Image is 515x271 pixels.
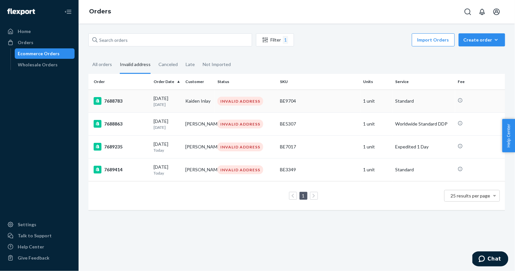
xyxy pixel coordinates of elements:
[154,118,180,130] div: [DATE]
[4,37,75,48] a: Orders
[217,165,263,174] div: INVALID ADDRESS
[361,90,393,112] td: 1 unit
[18,39,33,46] div: Orders
[62,5,75,18] button: Close Navigation
[186,56,195,73] div: Late
[4,26,75,37] a: Home
[183,135,215,158] td: [PERSON_NAME]
[217,143,263,151] div: INVALID ADDRESS
[88,33,252,46] input: Search orders
[94,143,148,151] div: 7689235
[395,144,452,150] p: Expedited 1 Day
[92,56,112,73] div: All orders
[280,121,358,127] div: BE5307
[4,242,75,252] a: Help Center
[94,166,148,174] div: 7689414
[280,144,358,150] div: BE7017
[280,166,358,173] div: BE3349
[120,56,151,74] div: Invalid address
[18,61,58,68] div: Wholesale Orders
[154,141,180,153] div: [DATE]
[154,102,180,107] p: [DATE]
[154,125,180,130] p: [DATE]
[4,230,75,241] button: Talk to Support
[18,221,36,228] div: Settings
[154,170,180,176] p: Today
[395,98,452,104] p: Standard
[502,119,515,152] button: Help Center
[361,135,393,158] td: 1 unit
[154,147,180,153] p: Today
[203,56,231,73] div: Not Imported
[361,74,393,90] th: Units
[395,121,452,127] p: Worldwide Standard DDP
[94,97,148,105] div: 7688783
[88,74,151,90] th: Order
[4,219,75,230] a: Settings
[451,193,490,198] span: 25 results per page
[361,112,393,135] td: 1 unit
[490,5,503,18] button: Open account menu
[18,232,52,239] div: Talk to Support
[361,158,393,181] td: 1 unit
[154,95,180,107] div: [DATE]
[283,36,288,44] div: 1
[464,37,500,43] div: Create order
[18,50,60,57] div: Ecommerce Orders
[476,5,489,18] button: Open notifications
[89,8,111,15] a: Orders
[15,59,75,70] a: Wholesale Orders
[256,36,294,44] div: Filter
[183,112,215,135] td: [PERSON_NAME]
[15,48,75,59] a: Ecommerce Orders
[301,193,306,198] a: Page 1 is your current page
[183,158,215,181] td: [PERSON_NAME]
[256,33,294,46] button: Filter
[158,56,178,73] div: Canceled
[94,120,148,128] div: 7688863
[84,2,116,21] ol: breadcrumbs
[154,164,180,176] div: [DATE]
[217,120,263,128] div: INVALID ADDRESS
[215,74,277,90] th: Status
[455,74,505,90] th: Fee
[4,253,75,263] button: Give Feedback
[18,255,49,261] div: Give Feedback
[412,33,455,46] button: Import Orders
[277,74,361,90] th: SKU
[151,74,183,90] th: Order Date
[393,74,455,90] th: Service
[459,33,505,46] button: Create order
[7,8,35,15] img: Flexport logo
[183,90,215,112] td: Kaiden Inlay
[280,98,358,104] div: BE9704
[217,97,263,106] div: INVALID ADDRESS
[395,166,452,173] p: Standard
[18,28,31,35] div: Home
[461,5,474,18] button: Open Search Box
[472,251,508,268] iframe: Opens a widget where you can chat to one of our agents
[186,79,212,84] div: Customer
[18,244,44,250] div: Help Center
